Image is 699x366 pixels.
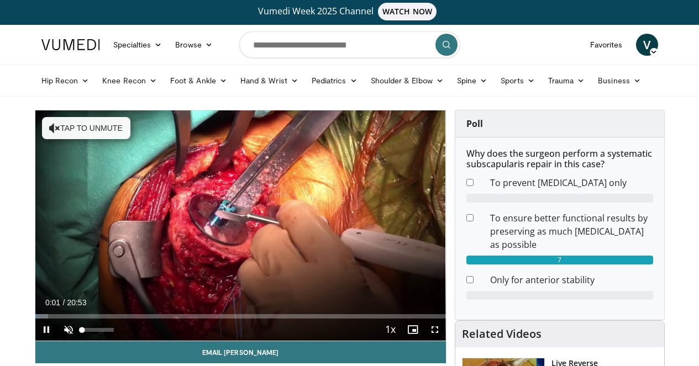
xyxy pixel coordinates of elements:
a: Trauma [542,70,592,92]
button: Unmute [57,319,80,341]
a: Hand & Wrist [234,70,305,92]
a: Knee Recon [96,70,164,92]
a: Email [PERSON_NAME] [35,341,446,363]
dd: To prevent [MEDICAL_DATA] only [482,176,661,189]
button: Tap to unmute [42,117,130,139]
a: Pediatrics [305,70,364,92]
a: V [636,34,658,56]
video-js: Video Player [35,110,446,341]
a: Spine [450,70,494,92]
a: Browse [169,34,219,56]
a: Shoulder & Elbow [364,70,450,92]
span: 20:53 [67,298,86,307]
h4: Related Videos [462,327,542,341]
a: Vumedi Week 2025 ChannelWATCH NOW [43,3,656,20]
span: / [63,298,65,307]
input: Search topics, interventions [239,31,460,58]
a: Foot & Ankle [164,70,234,92]
a: Sports [494,70,542,92]
div: 7 [466,256,653,264]
button: Pause [35,319,57,341]
a: Hip Recon [35,70,96,92]
strong: Poll [466,118,483,130]
img: VuMedi Logo [41,39,100,50]
dd: Only for anterior stability [482,273,661,287]
a: Specialties [107,34,169,56]
a: Business [591,70,648,92]
button: Playback Rate [380,319,402,341]
button: Fullscreen [424,319,446,341]
div: Volume Level [82,328,114,332]
h6: Why does the surgeon perform a systematic subscapularis repair in this case? [466,148,653,169]
span: WATCH NOW [378,3,437,20]
dd: To ensure better functional results by preserving as much [MEDICAL_DATA] as possible [482,211,661,251]
a: Favorites [584,34,629,56]
button: Enable picture-in-picture mode [402,319,424,341]
div: Progress Bar [35,314,446,319]
span: 0:01 [45,298,60,307]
